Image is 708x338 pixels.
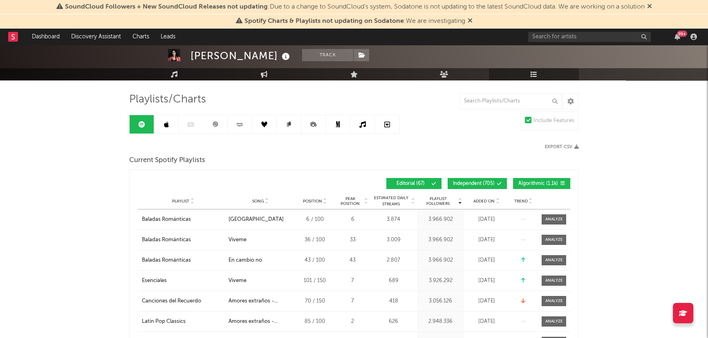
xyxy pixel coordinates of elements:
div: 85 / 100 [296,318,333,326]
span: Algorithmic ( 1.1k ) [518,181,558,186]
div: Víveme [229,236,246,244]
div: 6 / 100 [296,216,333,224]
span: Song [252,199,264,204]
div: 36 / 100 [296,236,333,244]
div: 70 / 150 [296,297,333,305]
span: Peak Position [337,196,363,206]
div: [DATE] [466,297,507,305]
div: [GEOGRAPHIC_DATA] [229,216,284,224]
span: : Due to a change to SoundCloud's system, Sodatone is not updating to the latest SoundCloud data.... [65,4,645,10]
a: Latin Pop Classics [142,318,224,326]
span: Playlist [172,199,189,204]
div: [DATE] [466,277,507,285]
div: Canciones del Recuerdo [142,297,201,305]
div: Esenciales [142,277,167,285]
div: Víveme [229,277,246,285]
div: Latin Pop Classics [142,318,186,326]
button: Independent(705) [448,178,507,189]
a: Baladas Románticas [142,216,224,224]
div: 101 / 150 [296,277,333,285]
div: [DATE] [466,318,507,326]
div: 7 [337,277,368,285]
div: 2.807 [372,256,415,265]
a: Dashboard [26,29,65,45]
button: Export CSV [545,145,579,149]
div: 7 [337,297,368,305]
span: Playlist Followers [419,196,457,206]
div: Amores extraños - Versión 2001 [229,318,292,326]
a: Canciones del Recuerdo [142,297,224,305]
a: Discovery Assistant [65,29,127,45]
span: Playlists/Charts [129,95,206,105]
span: Spotify Charts & Playlists not updating on Sodatone [244,18,404,24]
span: Dismiss [468,18,473,24]
div: 626 [372,318,415,326]
div: 2 [337,318,368,326]
div: Amores extraños - Versión 2001 [229,297,292,305]
span: Dismiss [647,4,652,10]
span: Editorial ( 67 ) [392,181,429,186]
div: Include Features [533,116,574,126]
div: 43 [337,256,368,265]
div: 3.966.902 [419,256,462,265]
div: [DATE] [466,216,507,224]
div: [PERSON_NAME] [190,49,292,62]
div: 33 [337,236,368,244]
span: Estimated Daily Streams [372,195,410,207]
div: Baladas Románticas [142,216,191,224]
div: 3.966.902 [419,216,462,224]
div: 3.926.292 [419,277,462,285]
a: Esenciales [142,277,224,285]
button: Track [302,49,353,61]
span: Trend [514,199,528,204]
div: 43 / 100 [296,256,333,265]
div: 3.056.126 [419,297,462,305]
a: Leads [155,29,181,45]
div: 2.948.336 [419,318,462,326]
div: 3.009 [372,236,415,244]
div: 6 [337,216,368,224]
input: Search for artists [528,32,651,42]
span: : We are investigating [244,18,465,24]
button: Algorithmic(1.1k) [513,178,570,189]
a: Baladas Románticas [142,236,224,244]
div: 3.966.902 [419,236,462,244]
span: SoundCloud Followers + New SoundCloud Releases not updating [65,4,268,10]
span: Current Spotify Playlists [129,156,205,165]
div: [DATE] [466,236,507,244]
div: 689 [372,277,415,285]
button: 99+ [674,33,680,40]
div: 3.874 [372,216,415,224]
div: Baladas Románticas [142,256,191,265]
div: 418 [372,297,415,305]
span: Position [303,199,322,204]
div: En cambio no [229,256,262,265]
a: Charts [127,29,155,45]
div: [DATE] [466,256,507,265]
span: Independent ( 705 ) [453,181,495,186]
a: Baladas Románticas [142,256,224,265]
button: Editorial(67) [386,178,441,189]
input: Search Playlists/Charts [459,93,562,109]
div: Baladas Románticas [142,236,191,244]
span: Added On [473,199,495,204]
div: 99 + [677,31,687,37]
